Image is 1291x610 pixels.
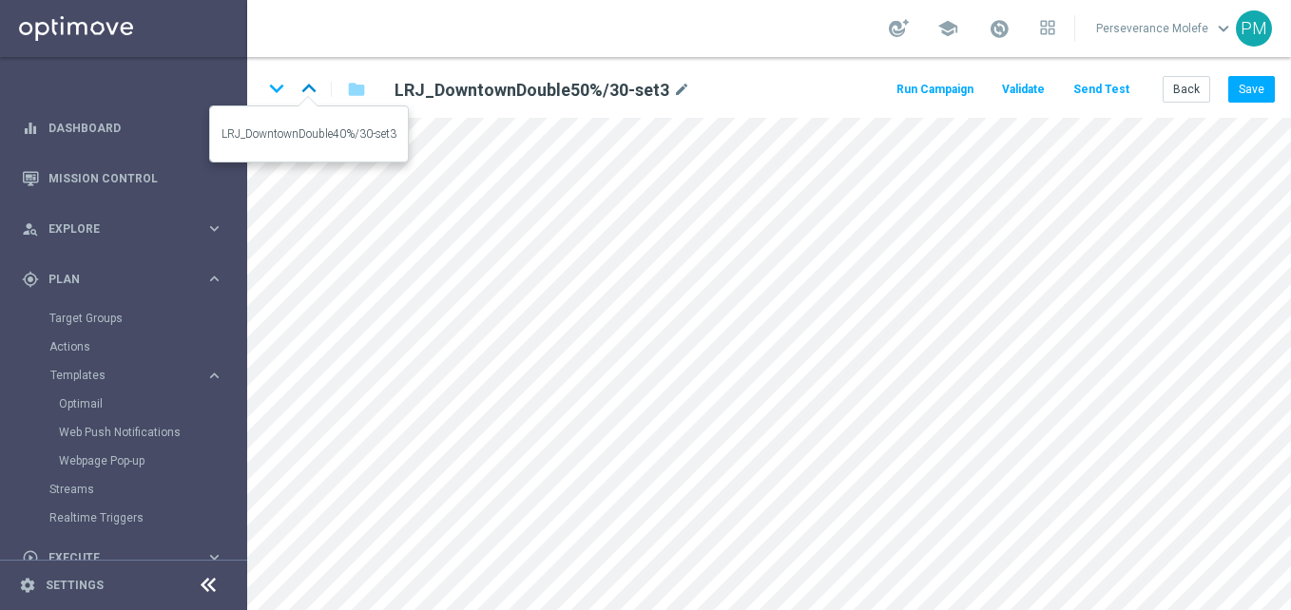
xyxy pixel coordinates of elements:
[48,103,223,153] a: Dashboard
[59,418,245,447] div: Web Push Notifications
[48,552,205,563] span: Execute
[22,549,39,566] i: play_circle_outline
[21,171,224,186] button: Mission Control
[205,367,223,385] i: keyboard_arrow_right
[22,220,205,238] div: Explore
[22,153,223,203] div: Mission Control
[262,74,291,103] i: keyboard_arrow_down
[59,396,198,411] a: Optimail
[1070,77,1132,103] button: Send Test
[21,221,224,237] button: person_search Explore keyboard_arrow_right
[48,223,205,235] span: Explore
[295,74,323,103] i: keyboard_arrow_up
[1094,14,1236,43] a: Perseverance Molefekeyboard_arrow_down
[205,219,223,238] i: keyboard_arrow_right
[49,311,198,326] a: Target Groups
[22,271,205,288] div: Plan
[1213,18,1234,39] span: keyboard_arrow_down
[49,339,198,354] a: Actions
[22,220,39,238] i: person_search
[937,18,958,39] span: school
[347,78,366,101] i: folder
[345,74,368,105] button: folder
[49,333,245,361] div: Actions
[49,304,245,333] div: Target Groups
[19,577,36,594] i: settings
[205,548,223,566] i: keyboard_arrow_right
[46,580,104,591] a: Settings
[49,510,198,525] a: Realtime Triggers
[59,453,198,468] a: Webpage Pop-up
[48,274,205,285] span: Plan
[49,504,245,532] div: Realtime Triggers
[50,370,186,381] span: Templates
[22,120,39,137] i: equalizer
[1163,76,1210,103] button: Back
[50,370,205,381] div: Templates
[21,550,224,565] button: play_circle_outline Execute keyboard_arrow_right
[59,447,245,475] div: Webpage Pop-up
[1228,76,1275,103] button: Save
[1236,10,1272,47] div: PM
[49,482,198,497] a: Streams
[1002,83,1045,96] span: Validate
[49,361,245,475] div: Templates
[49,368,224,383] button: Templates keyboard_arrow_right
[21,272,224,287] button: gps_fixed Plan keyboard_arrow_right
[22,549,205,566] div: Execute
[59,390,245,418] div: Optimail
[49,475,245,504] div: Streams
[59,425,198,440] a: Web Push Notifications
[21,121,224,136] button: equalizer Dashboard
[894,77,976,103] button: Run Campaign
[22,103,223,153] div: Dashboard
[999,77,1048,103] button: Validate
[395,79,669,102] h2: LRJ_DowntownDouble50%/30-set3
[22,271,39,288] i: gps_fixed
[205,270,223,288] i: keyboard_arrow_right
[673,79,690,102] i: mode_edit
[48,153,223,203] a: Mission Control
